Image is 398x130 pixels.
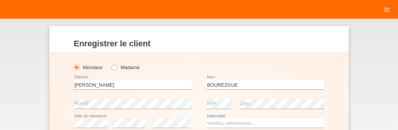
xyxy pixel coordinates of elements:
[111,65,140,70] label: Madame
[111,65,116,69] input: Madame
[74,65,79,69] input: Monsieur
[74,65,103,70] label: Monsieur
[74,39,324,48] h1: Enregistrer le client
[383,6,391,13] i: menu
[379,7,394,12] a: menu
